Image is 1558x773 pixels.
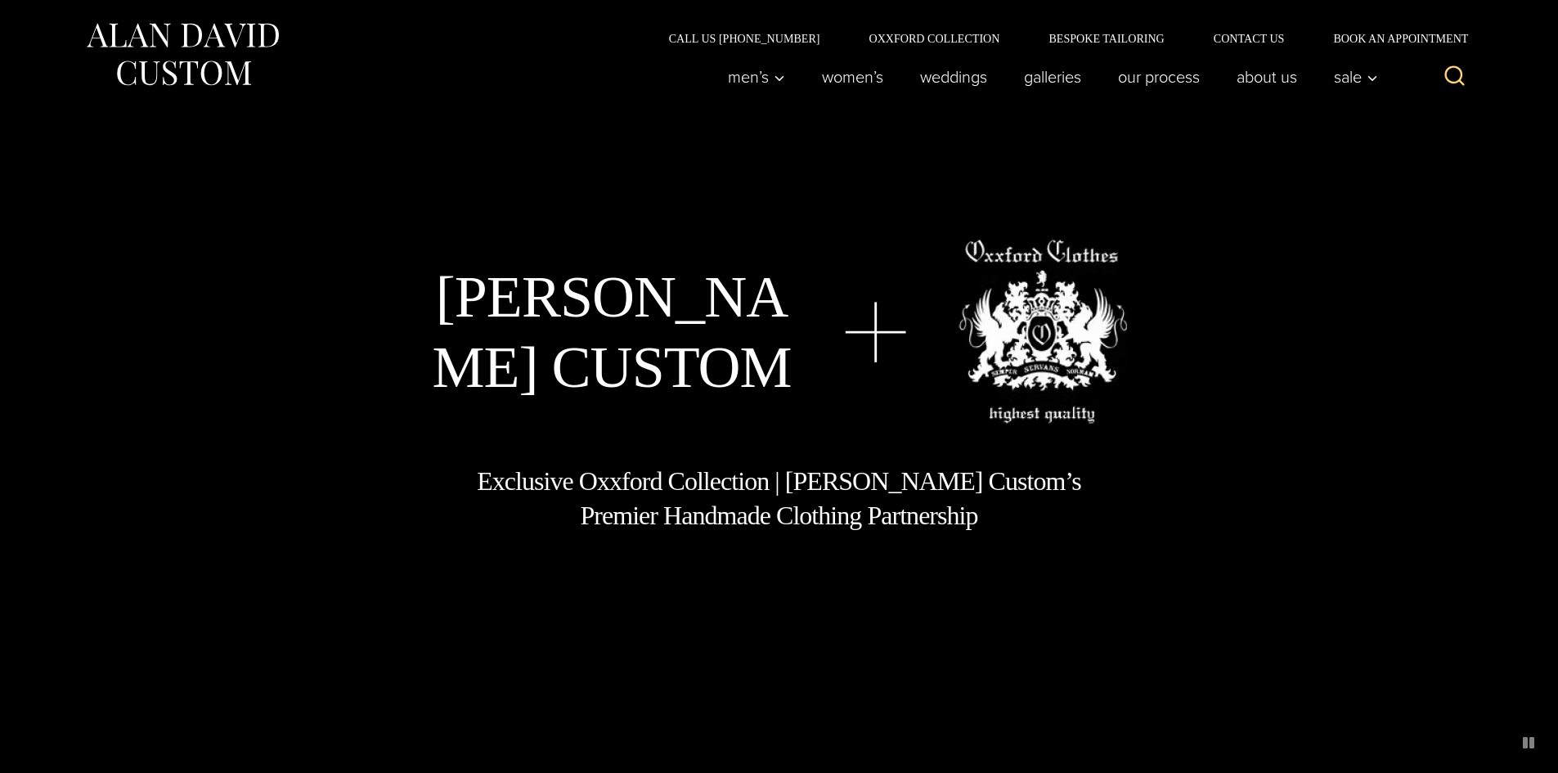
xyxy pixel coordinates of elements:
a: Our Process [1099,61,1218,93]
img: Alan David Custom [84,18,281,91]
span: Men’s [728,69,785,85]
a: Contact Us [1189,33,1309,44]
button: pause animated background image [1515,730,1542,756]
h1: [PERSON_NAME] Custom [431,262,792,403]
a: weddings [901,61,1005,93]
button: View Search Form [1435,57,1475,97]
a: About Us [1218,61,1315,93]
a: Women’s [803,61,901,93]
a: Book an Appointment [1309,33,1474,44]
nav: Primary Navigation [709,61,1386,93]
img: oxxford clothes, highest quality [959,240,1127,424]
a: Oxxford Collection [844,33,1024,44]
a: Bespoke Tailoring [1024,33,1188,44]
span: Sale [1334,69,1378,85]
nav: Secondary Navigation [644,33,1475,44]
a: Call Us [PHONE_NUMBER] [644,33,845,44]
a: Galleries [1005,61,1099,93]
h1: Exclusive Oxxford Collection | [PERSON_NAME] Custom’s Premier Handmade Clothing Partnership [476,465,1083,533]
